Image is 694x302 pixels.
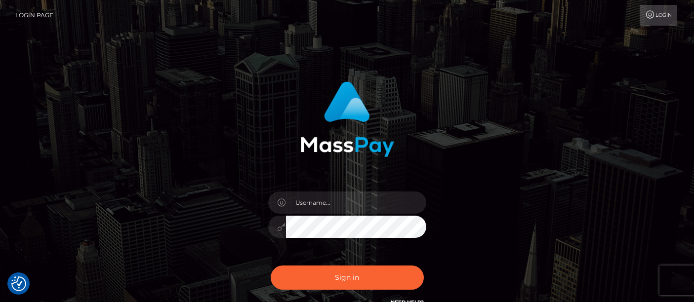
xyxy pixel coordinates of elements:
input: Username... [286,191,426,214]
img: MassPay Login [300,81,394,157]
button: Consent Preferences [11,276,26,291]
img: Revisit consent button [11,276,26,291]
a: Login [640,5,677,26]
a: Login Page [15,5,53,26]
button: Sign in [271,265,424,290]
